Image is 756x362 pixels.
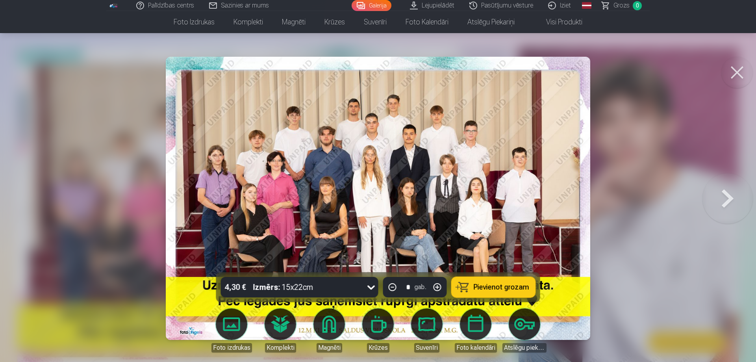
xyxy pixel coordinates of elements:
[356,308,400,353] a: Krūzes
[307,308,351,353] a: Magnēti
[265,343,296,353] div: Komplekti
[164,11,224,33] a: Foto izdrukas
[414,343,439,353] div: Suvenīri
[633,1,642,10] span: 0
[221,277,250,297] div: 4,30 €
[455,343,497,353] div: Foto kalendāri
[613,1,630,10] span: Grozs
[405,308,449,353] a: Suvenīri
[454,308,498,353] a: Foto kalendāri
[109,3,118,8] img: /fa1
[272,11,315,33] a: Magnēti
[253,277,313,297] div: 15x22cm
[253,282,280,293] strong: Izmērs :
[502,343,547,353] div: Atslēgu piekariņi
[474,284,529,291] span: Pievienot grozam
[524,11,592,33] a: Visi produkti
[317,343,342,353] div: Magnēti
[315,11,354,33] a: Krūzes
[211,343,252,353] div: Foto izdrukas
[224,11,272,33] a: Komplekti
[458,11,524,33] a: Atslēgu piekariņi
[502,308,547,353] a: Atslēgu piekariņi
[452,277,535,297] button: Pievienot grozam
[209,308,254,353] a: Foto izdrukas
[367,343,389,353] div: Krūzes
[258,308,302,353] a: Komplekti
[396,11,458,33] a: Foto kalendāri
[354,11,396,33] a: Suvenīri
[415,282,426,292] div: gab.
